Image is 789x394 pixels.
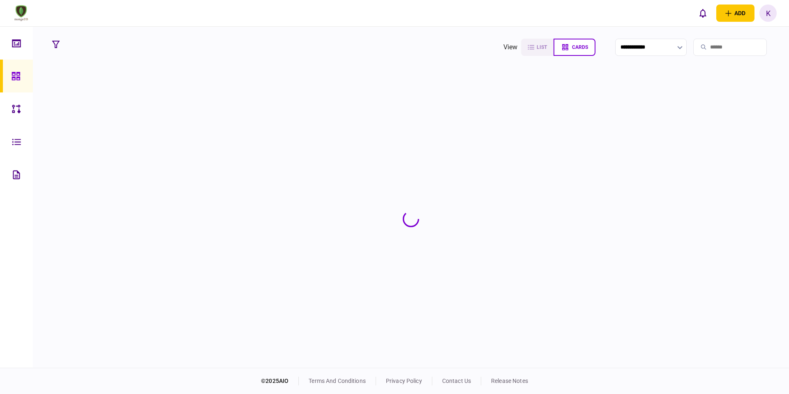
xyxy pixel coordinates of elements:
button: open adding identity options [716,5,754,22]
a: release notes [491,378,528,384]
button: open notifications list [694,5,711,22]
a: contact us [442,378,471,384]
button: K [759,5,777,22]
img: client company logo [12,3,30,23]
div: © 2025 AIO [261,377,299,385]
button: cards [554,39,595,56]
button: list [521,39,554,56]
a: privacy policy [386,378,422,384]
span: cards [572,44,588,50]
a: terms and conditions [309,378,366,384]
div: view [503,42,518,52]
span: list [537,44,547,50]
